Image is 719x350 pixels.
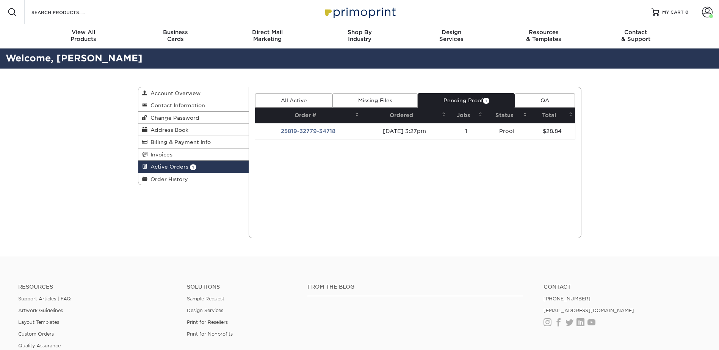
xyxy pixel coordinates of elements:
a: Support Articles | FAQ [18,296,71,302]
span: Account Overview [147,90,201,96]
a: Sample Request [187,296,224,302]
span: Billing & Payment Info [147,139,211,145]
img: Primoprint [322,4,398,20]
td: [DATE] 3:27pm [361,123,448,139]
a: DesignServices [406,24,498,48]
a: Print for Resellers [187,319,228,325]
th: Jobs [448,108,485,123]
span: Design [406,29,498,36]
span: Order History [147,176,188,182]
a: [PHONE_NUMBER] [544,296,591,302]
a: Account Overview [138,87,249,99]
span: Direct Mail [221,29,313,36]
a: Change Password [138,112,249,124]
div: Industry [313,29,406,42]
a: Missing Files [332,93,418,108]
span: 1 [190,164,196,170]
span: 1 [483,98,489,103]
a: All Active [255,93,332,108]
div: Marketing [221,29,313,42]
a: Design Services [187,308,223,313]
a: Active Orders 1 [138,161,249,173]
a: [EMAIL_ADDRESS][DOMAIN_NAME] [544,308,634,313]
span: MY CART [662,9,684,16]
th: Order # [255,108,361,123]
div: Services [406,29,498,42]
a: BusinessCards [129,24,221,48]
span: Contact Information [147,102,205,108]
span: Address Book [147,127,188,133]
td: Proof [485,123,529,139]
div: Cards [129,29,221,42]
a: Quality Assurance [18,343,61,348]
a: Shop ByIndustry [313,24,406,48]
a: Resources& Templates [498,24,590,48]
span: Change Password [147,115,199,121]
td: $28.84 [529,123,575,139]
a: Billing & Payment Info [138,136,249,148]
a: Invoices [138,148,249,161]
a: Order History [138,173,249,185]
a: Layout Templates [18,319,59,325]
span: Contact [590,29,682,36]
h4: Solutions [187,284,296,290]
input: SEARCH PRODUCTS..... [31,8,105,17]
a: Print for Nonprofits [187,331,233,337]
div: Products [38,29,130,42]
span: Business [129,29,221,36]
a: Direct MailMarketing [221,24,313,48]
span: Active Orders [147,164,188,170]
th: Ordered [361,108,448,123]
a: View AllProducts [38,24,130,48]
a: Contact [544,284,701,290]
td: 25819-32779-34718 [255,123,361,139]
th: Total [529,108,575,123]
a: Custom Orders [18,331,54,337]
div: & Templates [498,29,590,42]
td: 1 [448,123,485,139]
span: Invoices [147,152,172,158]
span: Resources [498,29,590,36]
a: Contact& Support [590,24,682,48]
div: & Support [590,29,682,42]
a: Address Book [138,124,249,136]
a: Artwork Guidelines [18,308,63,313]
a: Contact Information [138,99,249,111]
span: Shop By [313,29,406,36]
a: QA [515,93,575,108]
th: Status [485,108,529,123]
a: Pending Proof1 [418,93,515,108]
span: 0 [685,9,689,15]
h4: From the Blog [307,284,523,290]
span: View All [38,29,130,36]
h4: Resources [18,284,175,290]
